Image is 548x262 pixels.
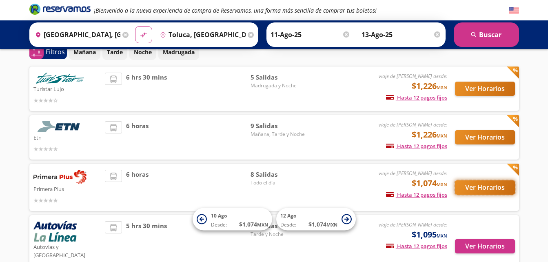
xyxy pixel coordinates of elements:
[29,3,91,18] a: Brand Logo
[211,221,227,229] span: Desde:
[33,132,101,142] p: Etn
[126,170,149,205] span: 6 horas
[157,24,246,45] input: Buscar Destino
[33,121,87,132] img: Etn
[280,221,296,229] span: Desde:
[412,80,447,92] span: $1,226
[126,121,149,153] span: 6 horas
[386,142,447,150] span: Hasta 12 pagos fijos
[362,24,442,45] input: Opcional
[126,73,167,105] span: 6 hrs 30 mins
[437,233,447,239] small: MXN
[134,48,152,56] p: Noche
[193,208,272,231] button: 10 AgoDesde:$1,074MXN
[437,84,447,90] small: MXN
[379,73,447,80] em: viaje de [PERSON_NAME] desde:
[251,82,308,89] span: Madrugada y Noche
[455,82,515,96] button: Ver Horarios
[379,170,447,177] em: viaje de [PERSON_NAME] desde:
[257,222,268,228] small: MXN
[73,48,96,56] p: Mañana
[386,191,447,198] span: Hasta 12 pagos fijos
[412,129,447,141] span: $1,226
[239,220,268,229] span: $ 1,074
[271,24,351,45] input: Elegir Fecha
[158,44,199,60] button: Madrugada
[33,184,101,193] p: Primera Plus
[379,121,447,128] em: viaje de [PERSON_NAME] desde:
[412,229,447,241] span: $1,095
[251,231,308,238] span: Tarde y Noche
[29,45,67,59] button: 0Filtros
[280,212,296,219] span: 12 Ago
[308,220,337,229] span: $ 1,074
[251,179,308,187] span: Todo el día
[412,177,447,189] span: $1,074
[33,170,87,184] img: Primera Plus
[33,73,87,84] img: Turistar Lujo
[276,208,356,231] button: 12 AgoDesde:$1,074MXN
[455,180,515,195] button: Ver Horarios
[251,73,308,82] span: 5 Salidas
[46,47,65,57] p: Filtros
[94,7,377,14] em: ¡Bienvenido a la nueva experiencia de compra de Reservamos, una forma más sencilla de comprar tus...
[455,130,515,144] button: Ver Horarios
[129,44,156,60] button: Noche
[107,48,123,56] p: Tarde
[102,44,127,60] button: Tarde
[326,222,337,228] small: MXN
[211,212,227,219] span: 10 Ago
[455,239,515,253] button: Ver Horarios
[33,84,101,93] p: Turistar Lujo
[386,242,447,250] span: Hasta 12 pagos fijos
[33,242,101,259] p: Autovías y [GEOGRAPHIC_DATA]
[437,181,447,187] small: MXN
[454,22,519,47] button: Buscar
[379,221,447,228] em: viaje de [PERSON_NAME] desde:
[163,48,195,56] p: Madrugada
[29,3,91,15] i: Brand Logo
[33,221,77,242] img: Autovías y La Línea
[386,94,447,101] span: Hasta 12 pagos fijos
[251,170,308,179] span: 8 Salidas
[69,44,100,60] button: Mañana
[251,131,308,138] span: Mañana, Tarde y Noche
[437,133,447,139] small: MXN
[32,24,121,45] input: Buscar Origen
[509,5,519,16] button: English
[251,121,308,131] span: 9 Salidas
